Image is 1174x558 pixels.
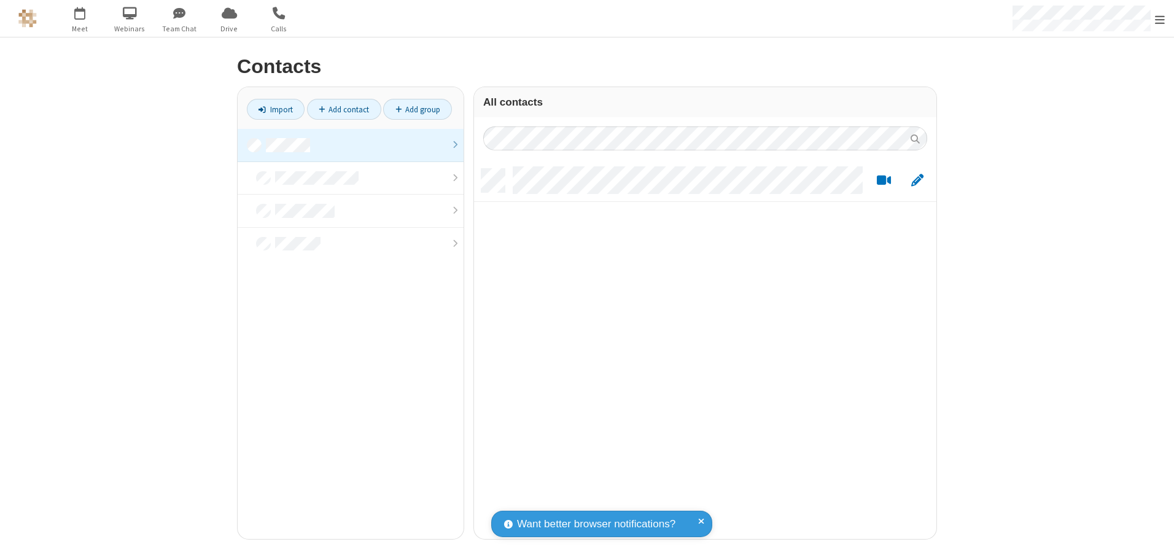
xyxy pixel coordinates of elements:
span: Team Chat [157,23,203,34]
span: Webinars [107,23,153,34]
h2: Contacts [237,56,937,77]
a: Add group [383,99,452,120]
span: Drive [206,23,252,34]
div: grid [474,160,936,539]
img: QA Selenium DO NOT DELETE OR CHANGE [18,9,37,28]
button: Edit [905,173,929,188]
span: Meet [57,23,103,34]
span: Calls [256,23,302,34]
h3: All contacts [483,96,927,108]
a: Add contact [307,99,381,120]
button: Start a video meeting [872,173,896,188]
span: Want better browser notifications? [517,516,675,532]
a: Import [247,99,305,120]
